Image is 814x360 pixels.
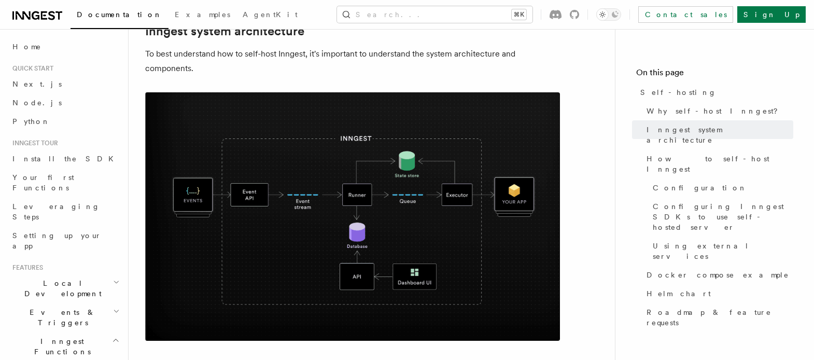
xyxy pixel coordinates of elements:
[12,173,74,192] span: Your first Functions
[145,92,560,341] img: Inngest system architecture diagram
[638,6,733,23] a: Contact sales
[647,154,793,174] span: How to self-host Inngest
[642,266,793,284] a: Docker compose example
[647,106,785,116] span: Why self-host Inngest?
[642,303,793,332] a: Roadmap & feature requests
[337,6,532,23] button: Search...⌘K
[145,24,304,38] a: Inngest system architecture
[236,3,304,28] a: AgentKit
[642,284,793,303] a: Helm chart
[8,274,122,303] button: Local Development
[12,202,100,221] span: Leveraging Steps
[8,93,122,112] a: Node.js
[636,83,793,102] a: Self-hosting
[649,197,793,237] a: Configuring Inngest SDKs to use self-hosted server
[8,64,53,73] span: Quick start
[71,3,169,29] a: Documentation
[12,80,62,88] span: Next.js
[8,336,112,357] span: Inngest Functions
[653,201,793,232] span: Configuring Inngest SDKs to use self-hosted server
[642,102,793,120] a: Why self-host Inngest?
[175,10,230,19] span: Examples
[12,99,62,107] span: Node.js
[512,9,526,20] kbd: ⌘K
[8,264,43,272] span: Features
[145,47,560,76] p: To best understand how to self-host Inngest, it's important to understand the system architecture...
[649,237,793,266] a: Using external services
[8,303,122,332] button: Events & Triggers
[647,288,711,299] span: Helm chart
[77,10,162,19] span: Documentation
[596,8,621,21] button: Toggle dark mode
[12,231,102,250] span: Setting up your app
[12,41,41,52] span: Home
[642,120,793,149] a: Inngest system architecture
[8,112,122,131] a: Python
[640,87,717,98] span: Self-hosting
[647,124,793,145] span: Inngest system architecture
[647,307,793,328] span: Roadmap & feature requests
[12,155,120,163] span: Install the SDK
[243,10,298,19] span: AgentKit
[8,226,122,255] a: Setting up your app
[649,178,793,197] a: Configuration
[8,168,122,197] a: Your first Functions
[8,197,122,226] a: Leveraging Steps
[647,270,789,280] span: Docker compose example
[12,117,50,126] span: Python
[642,149,793,178] a: How to self-host Inngest
[8,278,113,299] span: Local Development
[8,139,58,147] span: Inngest tour
[653,241,793,261] span: Using external services
[653,183,747,193] span: Configuration
[636,66,793,83] h4: On this page
[169,3,236,28] a: Examples
[8,37,122,56] a: Home
[8,307,113,328] span: Events & Triggers
[8,75,122,93] a: Next.js
[737,6,806,23] a: Sign Up
[8,149,122,168] a: Install the SDK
